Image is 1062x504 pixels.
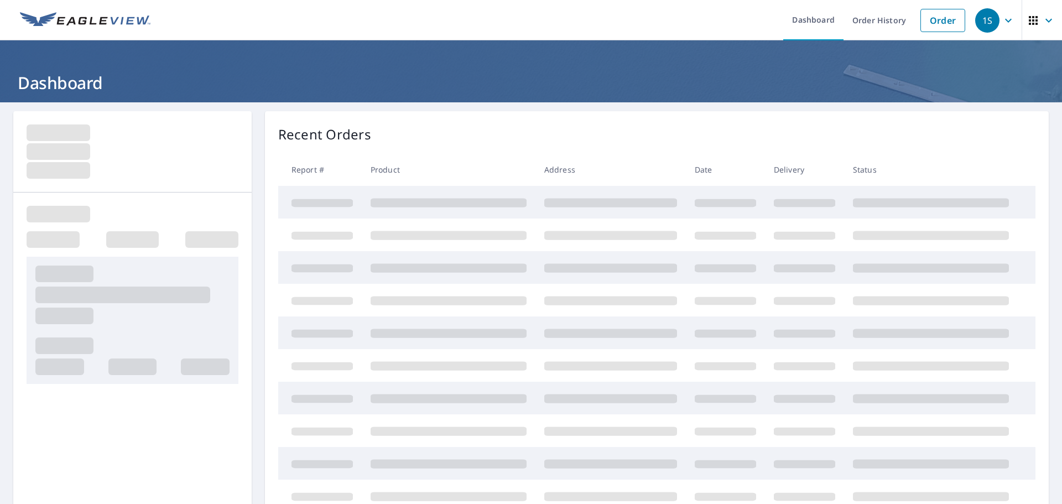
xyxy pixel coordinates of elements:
[975,8,999,33] div: 1S
[13,71,1049,94] h1: Dashboard
[362,153,535,186] th: Product
[920,9,965,32] a: Order
[844,153,1018,186] th: Status
[278,124,371,144] p: Recent Orders
[535,153,686,186] th: Address
[20,12,150,29] img: EV Logo
[278,153,362,186] th: Report #
[765,153,844,186] th: Delivery
[686,153,765,186] th: Date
